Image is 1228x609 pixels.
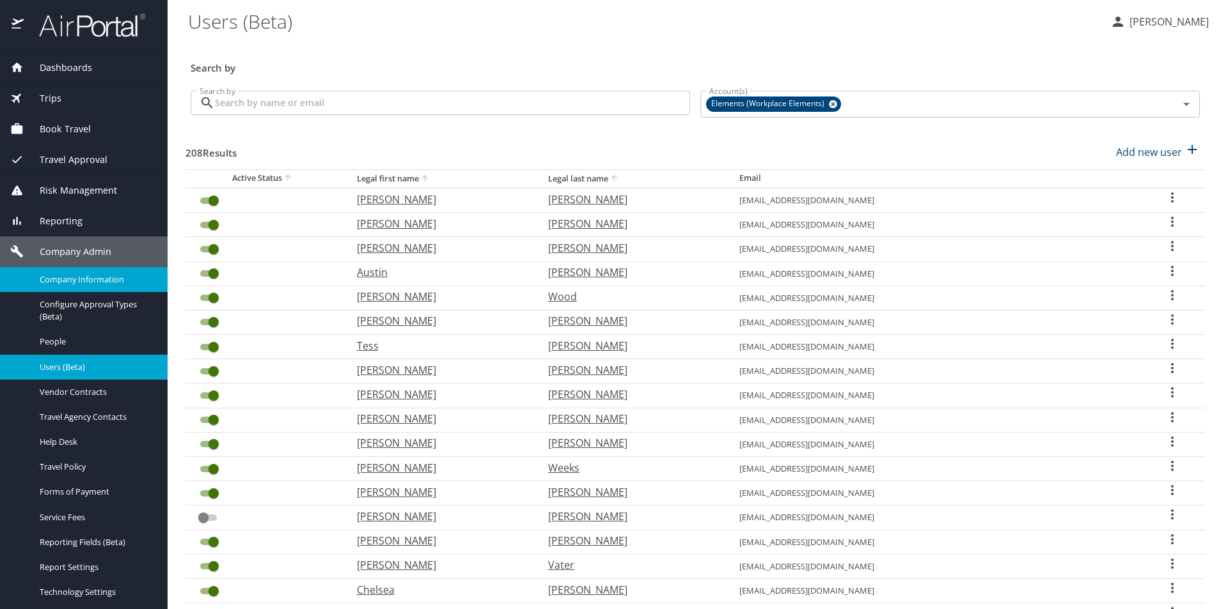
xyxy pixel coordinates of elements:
td: [EMAIL_ADDRESS][DOMAIN_NAME] [729,213,1140,237]
p: [PERSON_NAME] [548,240,714,256]
div: Elements (Workplace Elements) [706,96,841,112]
p: [PERSON_NAME] [548,192,714,207]
p: [PERSON_NAME] [548,509,714,524]
p: Wood [548,289,714,304]
p: [PERSON_NAME] [357,289,523,304]
td: [EMAIL_ADDRESS][DOMAIN_NAME] [729,505,1140,530]
input: Search by name or email [215,91,690,115]
td: [EMAIL_ADDRESS][DOMAIN_NAME] [729,457,1140,481]
span: Travel Policy [40,461,152,473]
span: Reporting Fields (Beta) [40,536,152,548]
p: [PERSON_NAME] [357,192,523,207]
p: [PERSON_NAME] [548,533,714,548]
span: Forms of Payment [40,486,152,498]
td: [EMAIL_ADDRESS][DOMAIN_NAME] [729,359,1140,383]
p: [PERSON_NAME] [357,484,523,500]
th: Legal first name [347,169,538,188]
p: [PERSON_NAME] [548,265,714,280]
span: Users (Beta) [40,361,152,373]
span: Elements (Workplace Elements) [706,97,832,111]
p: [PERSON_NAME] [357,216,523,231]
h3: 208 Results [185,138,237,160]
th: Active Status [185,169,347,188]
p: Vater [548,557,714,573]
td: [EMAIL_ADDRESS][DOMAIN_NAME] [729,530,1140,554]
p: [PERSON_NAME] [1126,14,1209,29]
span: People [40,335,152,348]
p: [PERSON_NAME] [548,411,714,426]
td: [EMAIL_ADDRESS][DOMAIN_NAME] [729,481,1140,505]
h1: Users (Beta) [188,1,1100,41]
p: [PERSON_NAME] [357,387,523,402]
p: [PERSON_NAME] [548,387,714,402]
img: icon-airportal.png [12,13,25,38]
span: Service Fees [40,511,152,523]
p: [PERSON_NAME] [357,509,523,524]
td: [EMAIL_ADDRESS][DOMAIN_NAME] [729,432,1140,456]
button: [PERSON_NAME] [1105,10,1214,33]
td: [EMAIL_ADDRESS][DOMAIN_NAME] [729,408,1140,432]
button: Add new user [1111,138,1205,166]
span: Configure Approval Types (Beta) [40,298,152,323]
button: Open [1177,95,1195,113]
span: Travel Agency Contacts [40,411,152,423]
span: Technology Settings [40,586,152,598]
span: Report Settings [40,561,152,573]
p: [PERSON_NAME] [548,435,714,451]
p: Add new user [1116,144,1182,160]
p: [PERSON_NAME] [548,582,714,597]
p: [PERSON_NAME] [357,533,523,548]
h3: Search by [191,53,1200,75]
td: [EMAIL_ADDRESS][DOMAIN_NAME] [729,335,1140,359]
span: Company Admin [24,245,111,259]
p: [PERSON_NAME] [357,460,523,475]
p: [PERSON_NAME] [548,313,714,328]
p: [PERSON_NAME] [357,411,523,426]
td: [EMAIL_ADDRESS][DOMAIN_NAME] [729,383,1140,408]
p: [PERSON_NAME] [548,338,714,353]
td: [EMAIL_ADDRESS][DOMAIN_NAME] [729,188,1140,212]
td: [EMAIL_ADDRESS][DOMAIN_NAME] [729,310,1140,334]
td: [EMAIL_ADDRESS][DOMAIN_NAME] [729,578,1140,603]
span: Dashboards [24,61,92,75]
p: [PERSON_NAME] [548,362,714,378]
button: sort [608,173,621,185]
span: Book Travel [24,122,91,136]
th: Email [729,169,1140,188]
span: Travel Approval [24,153,107,167]
td: [EMAIL_ADDRESS][DOMAIN_NAME] [729,286,1140,310]
th: Legal last name [538,169,729,188]
p: [PERSON_NAME] [357,240,523,256]
p: [PERSON_NAME] [357,313,523,328]
span: Reporting [24,214,83,228]
td: [EMAIL_ADDRESS][DOMAIN_NAME] [729,261,1140,286]
span: Risk Management [24,183,117,197]
td: [EMAIL_ADDRESS][DOMAIN_NAME] [729,237,1140,261]
img: airportal-logo.png [25,13,145,38]
span: Help Desk [40,436,152,448]
p: Chelsea [357,582,523,597]
span: Vendor Contracts [40,386,152,398]
p: Austin [357,265,523,280]
p: Weeks [548,460,714,475]
span: Trips [24,91,61,105]
td: [EMAIL_ADDRESS][DOMAIN_NAME] [729,554,1140,578]
button: sort [282,173,295,185]
p: [PERSON_NAME] [357,557,523,573]
p: [PERSON_NAME] [357,362,523,378]
p: Tess [357,338,523,353]
span: Company Information [40,274,152,286]
p: [PERSON_NAME] [357,435,523,451]
button: sort [419,173,432,185]
p: [PERSON_NAME] [548,216,714,231]
p: [PERSON_NAME] [548,484,714,500]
